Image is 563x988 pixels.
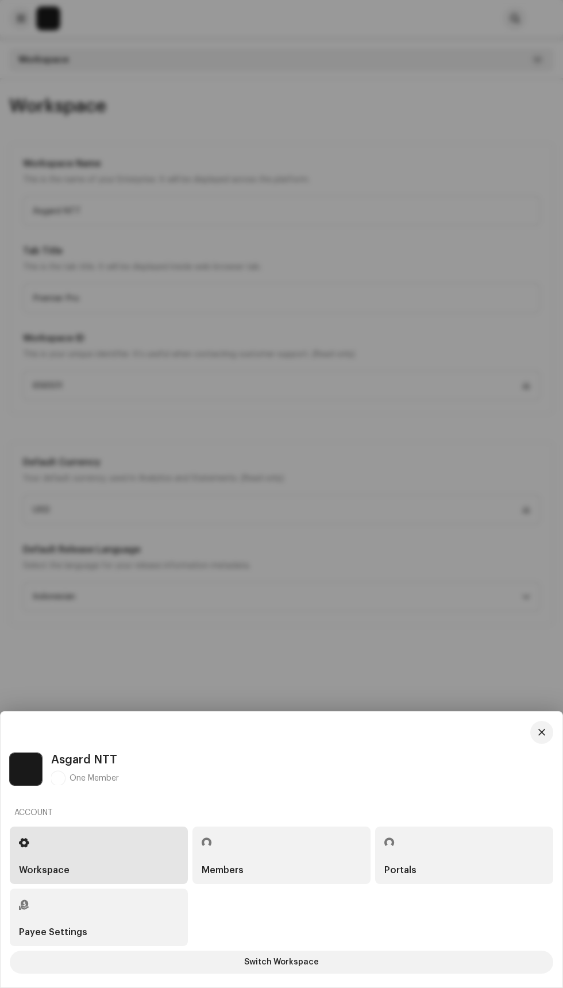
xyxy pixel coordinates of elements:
[10,827,188,884] re-m-nav-item: Workspace
[51,771,65,785] img: 0edc1aea-7bde-415c-abb4-5ce3c9bccf64
[384,866,417,875] div: Portals
[192,827,371,884] re-m-nav-item: Members
[10,753,42,785] img: 64f15ab7-a28a-4bb5-a164-82594ec98160
[202,866,244,875] div: Members
[10,889,188,946] re-m-nav-item: Payee Settings
[19,928,87,937] div: Payee Settings
[10,799,553,827] re-a-nav-header: Account
[10,951,553,974] button: Switch Workspace
[19,866,70,875] div: Workspace
[244,951,319,974] span: Switch Workspace
[70,774,119,783] span: One Member
[51,753,119,767] span: Asgard NTT
[375,827,553,884] re-m-nav-item: Portals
